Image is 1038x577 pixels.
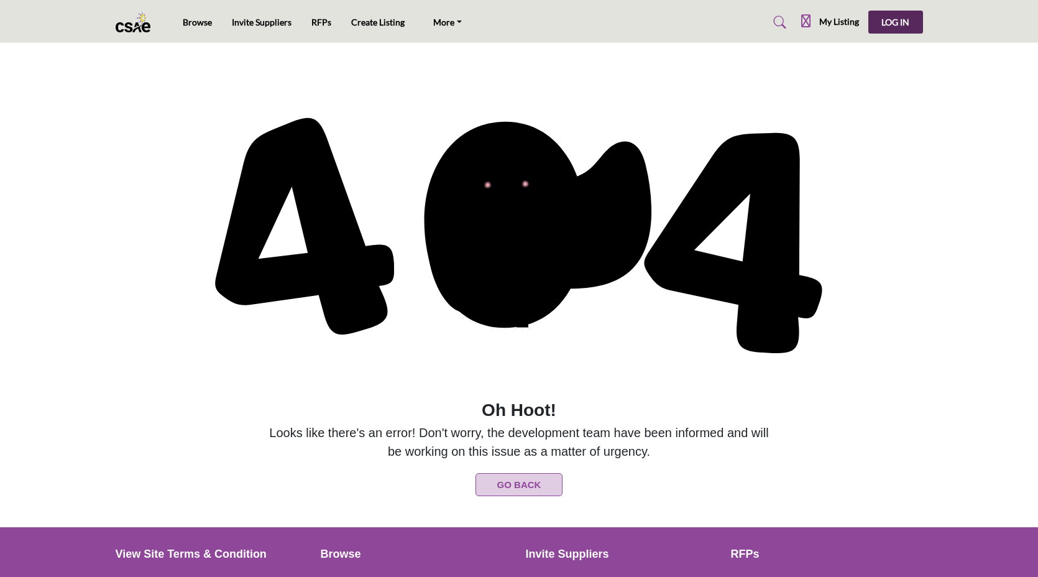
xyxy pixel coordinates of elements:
[266,397,772,461] p: Looks like there's an error! Don't worry, the development team have been informed and will be wor...
[266,397,772,423] span: Oh Hoot!
[116,546,308,563] a: View Site Terms & Condition
[232,17,292,27] a: Invite Suppliers
[526,546,718,563] a: Invite Suppliers
[183,17,212,27] a: Browse
[321,546,513,563] a: Browse
[801,15,859,30] div: My Listing
[881,17,909,27] span: Log In
[475,473,563,496] button: Go Back
[351,17,405,27] a: Create Listing
[311,17,331,27] a: RFPs
[761,12,794,32] a: Search
[116,12,157,32] img: Site Logo
[868,11,923,34] button: Log In
[731,546,923,563] a: RFPs
[425,14,471,31] a: More
[819,16,859,27] h5: My Listing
